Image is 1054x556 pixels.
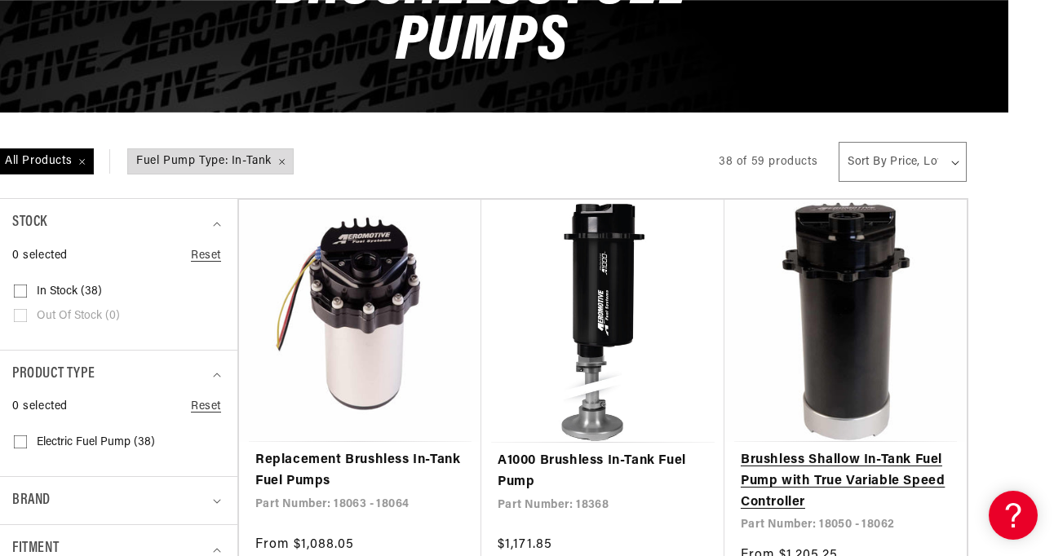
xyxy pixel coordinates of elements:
span: Electric Fuel Pump (38) [37,435,155,450]
a: Brushless Shallow In-Tank Fuel Pump with True Variable Speed Controller [741,450,950,513]
span: 0 selected [12,398,68,416]
span: Product type [12,363,95,386]
summary: Product type (0 selected) [12,351,221,399]
summary: Brand (0 selected) [12,477,221,525]
a: Fuel Pump Type: In-Tank [126,149,294,174]
a: Reset [191,247,221,265]
span: Stock [12,211,47,235]
a: Reset [191,398,221,416]
a: Replacement Brushless In-Tank Fuel Pumps [255,450,465,492]
span: In stock (38) [37,285,102,299]
span: 0 selected [12,247,68,265]
span: Fuel Pump Type: In-Tank [128,149,293,174]
a: A1000 Brushless In-Tank Fuel Pump [498,451,708,492]
span: Out of stock (0) [37,309,120,324]
span: Brand [12,489,51,513]
span: 38 of 59 products [719,156,817,168]
summary: Stock (0 selected) [12,199,221,247]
